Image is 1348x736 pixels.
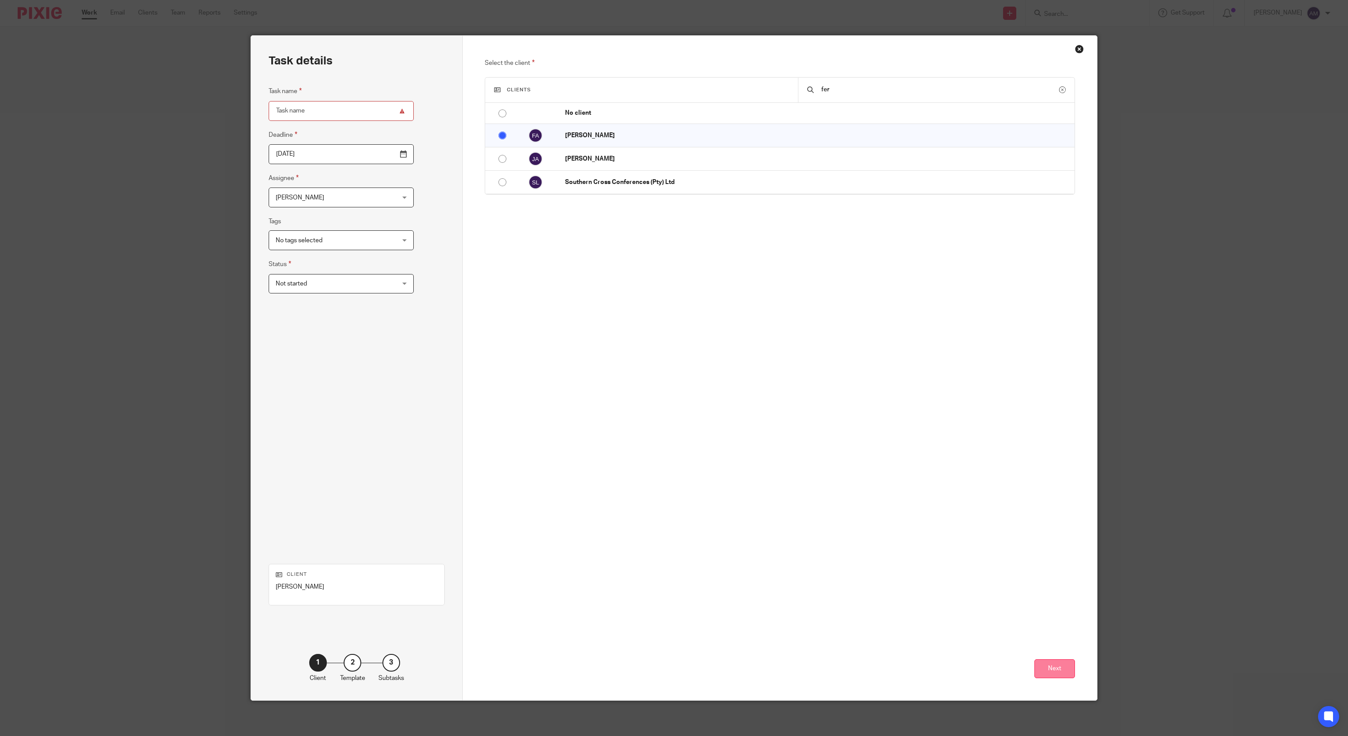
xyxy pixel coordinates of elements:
[565,154,1070,163] p: [PERSON_NAME]
[269,86,302,96] label: Task name
[528,152,543,166] img: svg%3E
[382,654,400,672] div: 3
[565,131,1070,140] p: [PERSON_NAME]
[269,173,299,183] label: Assignee
[276,582,438,591] p: [PERSON_NAME]
[276,195,324,201] span: [PERSON_NAME]
[1034,659,1075,678] button: Next
[269,217,281,226] label: Tags
[340,674,365,683] p: Template
[565,109,1070,117] p: No client
[344,654,361,672] div: 2
[309,654,327,672] div: 1
[269,130,297,140] label: Deadline
[507,87,531,92] span: Clients
[528,175,543,189] img: svg%3E
[269,144,414,164] input: Pick a date
[269,53,333,68] h2: Task details
[276,237,322,244] span: No tags selected
[565,178,1070,187] p: Southern Cross Conferences (Pty) Ltd
[269,101,414,121] input: Task name
[310,674,326,683] p: Client
[378,674,404,683] p: Subtasks
[269,259,291,269] label: Status
[1075,45,1084,53] div: Close this dialog window
[276,281,307,287] span: Not started
[820,85,1059,94] input: Search...
[276,571,438,578] p: Client
[485,58,1075,68] p: Select the client
[528,128,543,143] img: svg%3E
